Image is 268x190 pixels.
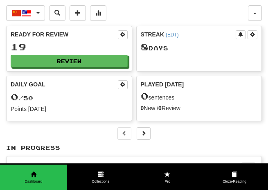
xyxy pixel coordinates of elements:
div: 19 [11,42,128,52]
span: Collections [67,179,134,184]
span: 8 [141,41,149,52]
span: / 50 [11,95,33,102]
button: Add sentence to collection [70,5,86,21]
button: More stats [90,5,106,21]
strong: 0 [158,105,162,111]
p: In Progress [6,144,262,152]
button: Search sentences [49,5,65,21]
div: Points [DATE] [11,105,128,113]
span: Cloze-Reading [201,179,268,184]
div: Ready for Review [11,30,118,38]
strong: 0 [141,105,144,111]
div: Day s [141,42,258,52]
span: 0 [11,91,18,102]
div: Daily Goal [11,80,118,89]
div: sentences [141,91,258,102]
span: Pro [134,179,201,184]
div: Streak [141,30,236,38]
span: Played [DATE] [141,80,184,88]
button: Review [11,55,128,67]
div: Fast Track Level 1 [13,163,241,175]
span: 0 [141,90,149,102]
a: (EDT) [166,32,179,38]
div: New / Review [141,104,258,112]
